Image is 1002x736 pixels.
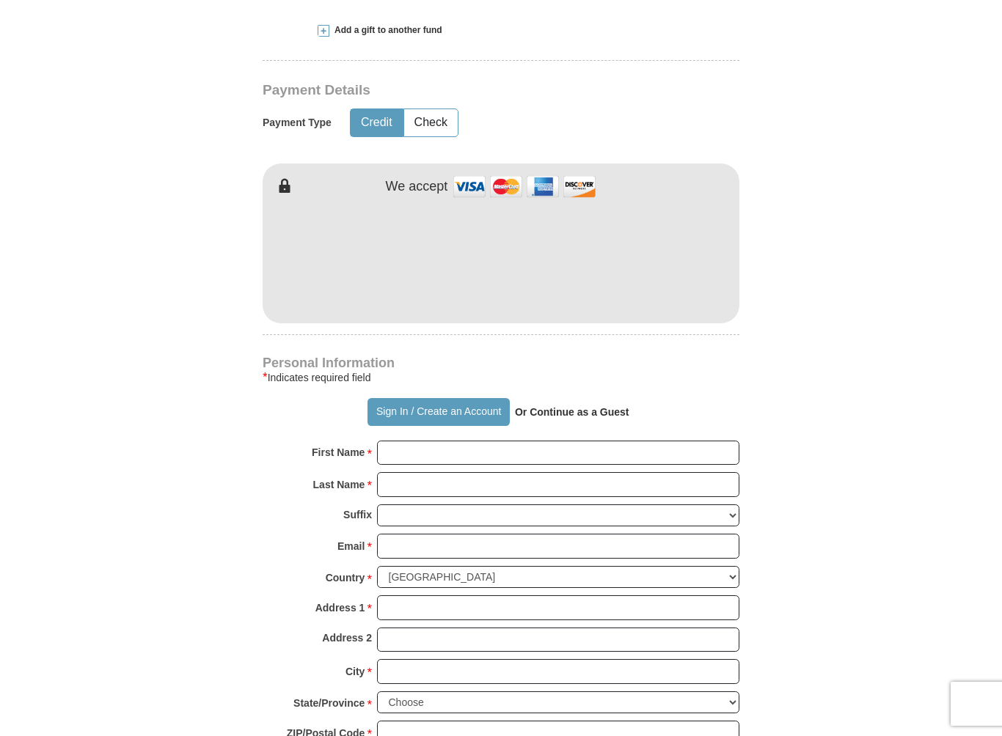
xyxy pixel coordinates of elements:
[263,357,739,369] h4: Personal Information
[329,24,442,37] span: Add a gift to another fund
[263,117,332,129] h5: Payment Type
[345,661,365,682] strong: City
[263,82,637,99] h3: Payment Details
[326,567,365,588] strong: Country
[313,474,365,495] strong: Last Name
[386,179,448,195] h4: We accept
[263,369,739,386] div: Indicates required field
[367,398,509,426] button: Sign In / Create an Account
[351,109,403,136] button: Credit
[315,597,365,618] strong: Address 1
[293,693,365,713] strong: State/Province
[343,504,372,525] strong: Suffix
[404,109,458,136] button: Check
[312,442,365,463] strong: First Name
[451,171,598,202] img: credit cards accepted
[515,406,629,418] strong: Or Continue as a Guest
[337,536,365,556] strong: Email
[322,628,372,648] strong: Address 2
